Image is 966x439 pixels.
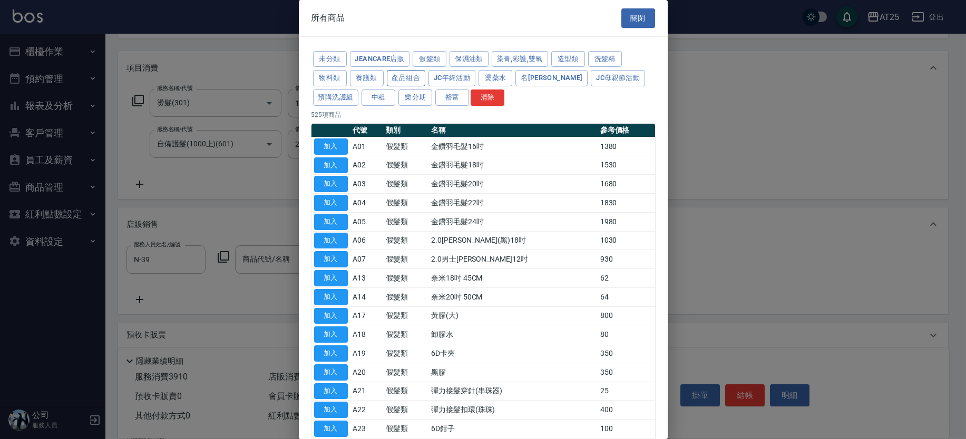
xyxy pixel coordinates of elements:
td: A03 [350,175,384,194]
td: 80 [598,325,655,344]
button: 樂分期 [398,89,432,106]
button: 加入 [314,270,348,286]
td: 1030 [598,231,655,250]
td: A19 [350,344,384,363]
button: 加入 [314,251,348,267]
td: 金鑽羽毛髮24吋 [428,212,598,231]
td: A04 [350,194,384,213]
td: 黑膠 [428,363,598,382]
button: 染膏,彩護,雙氧 [492,51,548,67]
button: JC年終活動 [428,70,475,86]
button: JC母親節活動 [591,70,645,86]
td: 64 [598,287,655,306]
td: A14 [350,287,384,306]
td: A23 [350,420,384,438]
button: 關閉 [621,8,655,28]
td: 假髮類 [383,156,428,175]
td: 62 [598,269,655,288]
td: 假髮類 [383,306,428,325]
td: 假髮類 [383,231,428,250]
button: 預購洗護組 [313,89,359,106]
button: 保濕油類 [450,51,489,67]
button: 加入 [314,195,348,211]
td: 800 [598,306,655,325]
button: 名[PERSON_NAME] [515,70,588,86]
td: 1530 [598,156,655,175]
td: 25 [598,382,655,401]
td: 彈力接髮穿針(串珠器) [428,382,598,401]
button: 洗髮精 [588,51,622,67]
button: 清除 [471,89,504,106]
td: 奈米18吋 45CM [428,269,598,288]
td: 1980 [598,212,655,231]
td: 2.0男士[PERSON_NAME]12吋 [428,250,598,269]
td: 金鑽羽毛髮22吋 [428,194,598,213]
td: 400 [598,401,655,420]
button: 造型類 [551,51,585,67]
th: 參考價格 [598,124,655,137]
td: A18 [350,325,384,344]
td: 假髮類 [383,420,428,438]
td: 假髮類 [383,401,428,420]
button: JeanCare店販 [350,51,410,67]
td: 假髮類 [383,287,428,306]
td: 假髮類 [383,175,428,194]
td: 假髮類 [383,363,428,382]
button: 加入 [314,233,348,249]
td: 金鑽羽毛髮20吋 [428,175,598,194]
button: 中租 [362,89,395,106]
button: 加入 [314,364,348,381]
button: 加入 [314,289,348,305]
td: 2.0[PERSON_NAME](黑)18吋 [428,231,598,250]
td: A02 [350,156,384,175]
span: 所有商品 [311,13,345,23]
td: A22 [350,401,384,420]
td: 假髮類 [383,212,428,231]
button: 物料類 [313,70,347,86]
td: 假髮類 [383,344,428,363]
th: 代號 [350,124,384,137]
td: 假髮類 [383,194,428,213]
button: 加入 [314,402,348,418]
td: 卸膠水 [428,325,598,344]
td: A05 [350,212,384,231]
button: 假髮類 [413,51,446,67]
button: 加入 [314,138,348,155]
p: 525 項商品 [311,110,655,119]
button: 燙藥水 [479,70,512,86]
td: 350 [598,363,655,382]
td: 黃膠(大) [428,306,598,325]
button: 養護類 [350,70,384,86]
td: A01 [350,137,384,156]
button: 加入 [314,176,348,192]
td: 假髮類 [383,382,428,401]
td: 假髮類 [383,269,428,288]
td: 1380 [598,137,655,156]
td: 6D卡夾 [428,344,598,363]
td: A21 [350,382,384,401]
button: 加入 [314,157,348,174]
td: 100 [598,420,655,438]
td: 假髮類 [383,250,428,269]
td: A13 [350,269,384,288]
button: 加入 [314,308,348,324]
td: A20 [350,363,384,382]
td: A17 [350,306,384,325]
td: 金鑽羽毛髮18吋 [428,156,598,175]
td: 奈米20吋 50CM [428,287,598,306]
td: 350 [598,344,655,363]
button: 未分類 [313,51,347,67]
button: 產品組合 [387,70,426,86]
td: A06 [350,231,384,250]
td: 1680 [598,175,655,194]
button: 加入 [314,383,348,400]
th: 類別 [383,124,428,137]
button: 加入 [314,421,348,437]
button: 加入 [314,326,348,343]
button: 加入 [314,214,348,230]
td: 彈力接髮扣環(珠珠) [428,401,598,420]
td: 930 [598,250,655,269]
td: 假髮類 [383,325,428,344]
td: 1830 [598,194,655,213]
th: 名稱 [428,124,598,137]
